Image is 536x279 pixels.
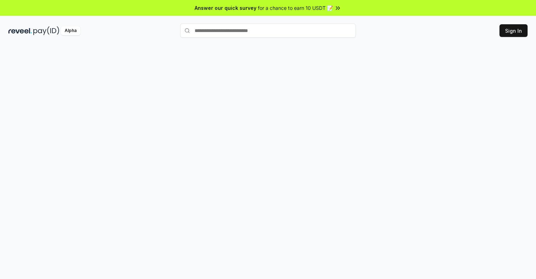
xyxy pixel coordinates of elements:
[195,4,256,12] span: Answer our quick survey
[61,26,80,35] div: Alpha
[258,4,333,12] span: for a chance to earn 10 USDT 📝
[8,26,32,35] img: reveel_dark
[33,26,59,35] img: pay_id
[499,24,528,37] button: Sign In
